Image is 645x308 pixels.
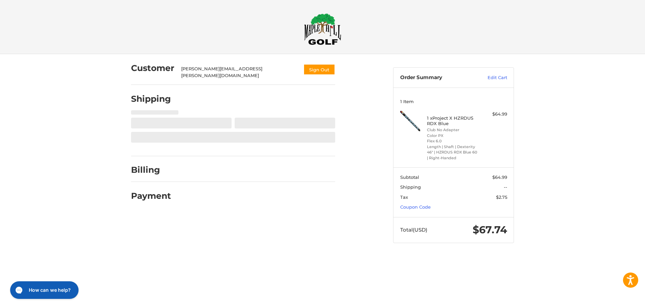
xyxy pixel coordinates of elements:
h4: 1 x Project X HZRDUS RDX Blue [427,115,479,126]
h2: Payment [131,191,171,201]
h3: 1 Item [400,99,507,104]
li: Length | Shaft | Dexterity 46" | HZRDUS RDX Blue 60 | Right-Handed [427,144,479,161]
h2: Shipping [131,94,171,104]
img: Maple Hill Golf [304,13,341,45]
span: -- [504,184,507,190]
div: [PERSON_NAME][EMAIL_ADDRESS][PERSON_NAME][DOMAIN_NAME] [181,66,297,79]
span: $64.99 [492,174,507,180]
span: Total (USD) [400,227,427,233]
span: $67.74 [473,223,507,236]
a: Coupon Code [400,204,431,210]
span: $2.75 [496,194,507,200]
li: Color PX [427,133,479,139]
h3: Order Summary [400,74,473,81]
li: Flex 6.0 [427,138,479,144]
iframe: Gorgias live chat messenger [7,279,81,301]
h2: Billing [131,165,171,175]
span: Subtotal [400,174,419,180]
span: Shipping [400,184,421,190]
div: $64.99 [480,111,507,118]
h2: Customer [131,63,174,73]
span: Tax [400,194,408,200]
li: Club No Adapter [427,127,479,133]
a: Edit Cart [473,74,507,81]
button: Sign Out [303,64,335,75]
